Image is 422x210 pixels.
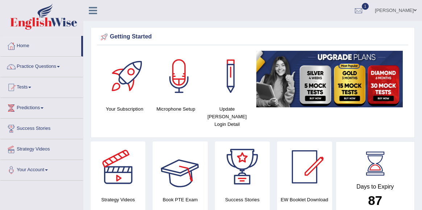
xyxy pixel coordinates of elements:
a: Practice Questions [0,57,83,75]
h4: Microphone Setup [154,105,198,113]
h4: Success Stories [215,196,270,203]
h4: Days to Expiry [344,184,407,190]
div: Getting Started [99,32,406,42]
a: Your Account [0,160,83,178]
a: Tests [0,77,83,95]
span: 1 [362,3,369,10]
b: 87 [368,193,382,207]
h4: Update [PERSON_NAME] Login Detail [205,105,249,128]
h4: Strategy Videos [91,196,145,203]
a: Success Stories [0,119,83,137]
img: small5.jpg [256,51,403,107]
h4: Book PTE Exam [153,196,207,203]
a: Strategy Videos [0,139,83,157]
h4: Your Subscription [103,105,146,113]
a: Home [0,36,81,54]
h4: EW Booklet Download [277,196,332,203]
a: Predictions [0,98,83,116]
